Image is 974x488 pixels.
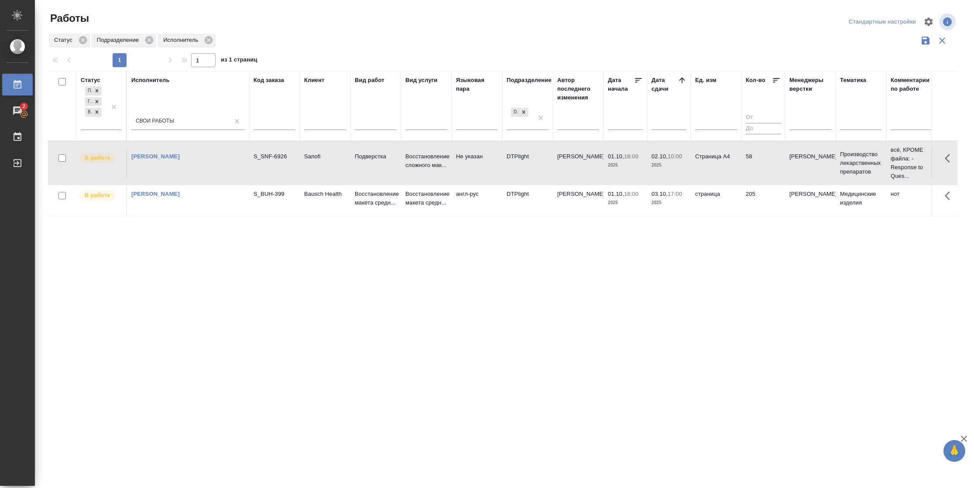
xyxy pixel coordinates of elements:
div: Подразделение [92,34,156,48]
div: Код заказа [254,76,284,85]
div: Подбор [85,86,92,96]
span: из 1 страниц [221,55,257,67]
div: Клиент [304,76,324,85]
p: Подразделение [97,36,142,44]
span: 2 [17,102,31,111]
a: [PERSON_NAME] [131,153,180,160]
button: Здесь прячутся важные кнопки [940,185,960,206]
div: Подбор, Готов к работе, В работе [84,107,103,118]
p: нот [891,190,933,198]
p: 03.10, [652,191,668,197]
div: Подбор, Готов к работе, В работе [84,85,103,96]
div: Вид услуги [405,76,438,85]
div: Тематика [840,76,866,85]
td: DTPlight [502,148,553,178]
p: 2025 [608,161,643,170]
p: 01.10, [608,153,624,160]
div: Свои работы [136,118,174,125]
div: Дата сдачи [652,76,678,93]
button: Сбросить фильтры [934,32,950,49]
p: всё, КРОМЕ файла: -Response to Ques... [891,146,933,181]
div: S_SNF-6926 [254,152,295,161]
p: Восстановление сложного мак... [405,152,447,170]
p: Исполнитель [163,36,201,44]
div: Вид работ [355,76,384,85]
div: S_BUH-399 [254,190,295,198]
div: Языковая пара [456,76,498,93]
td: [PERSON_NAME] [553,185,604,216]
span: 🙏 [947,442,962,460]
td: 205 [741,185,785,216]
div: Кол-во [746,76,765,85]
div: Подразделение [507,76,552,85]
td: 58 [741,148,785,178]
a: [PERSON_NAME] [131,191,180,197]
div: Комментарии по работе [891,76,933,93]
div: Готов к работе [85,97,92,106]
button: Сохранить фильтры [917,32,934,49]
div: split button [847,15,918,29]
div: В работе [85,108,92,117]
td: Не указан [452,148,502,178]
p: В работе [85,154,110,162]
p: 2025 [608,198,643,207]
p: [PERSON_NAME] [789,152,831,161]
p: 18:00 [624,153,638,160]
div: Статус [81,76,100,85]
div: Исполнитель [158,34,216,48]
div: DTPlight [511,108,519,117]
div: Дата начала [608,76,634,93]
td: Страница А4 [691,148,741,178]
input: До [746,123,781,134]
p: 16:00 [624,191,638,197]
p: 01.10, [608,191,624,197]
div: Менеджеры верстки [789,76,831,93]
p: Восстановление макета средн... [355,190,397,207]
div: DTPlight [510,107,529,118]
td: англ-рус [452,185,502,216]
td: DTPlight [502,185,553,216]
div: Ед. изм [695,76,717,85]
p: Статус [54,36,75,44]
p: [PERSON_NAME] [789,190,831,198]
button: 🙏 [943,440,965,462]
input: От [746,113,781,123]
div: Подбор, Готов к работе, В работе [84,96,103,107]
p: 2025 [652,161,686,170]
div: Статус [49,34,90,48]
p: Bausch Health [304,190,346,198]
p: Sanofi [304,152,346,161]
div: Исполнитель выполняет работу [79,190,122,201]
div: Исполнитель [131,76,170,85]
p: 10:00 [668,153,682,160]
td: [PERSON_NAME] [553,148,604,178]
span: Работы [48,11,89,25]
p: 2025 [652,198,686,207]
p: В работе [85,191,110,200]
p: 02.10, [652,153,668,160]
p: 17:00 [668,191,682,197]
div: Автор последнего изменения [557,76,599,102]
p: Медицинские изделия [840,190,882,207]
p: Производство лекарственных препаратов [840,150,882,176]
p: Восстановление макета средн... [405,190,447,207]
button: Здесь прячутся важные кнопки [940,148,960,169]
td: страница [691,185,741,216]
a: 2 [2,100,33,122]
p: Подверстка [355,152,397,161]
